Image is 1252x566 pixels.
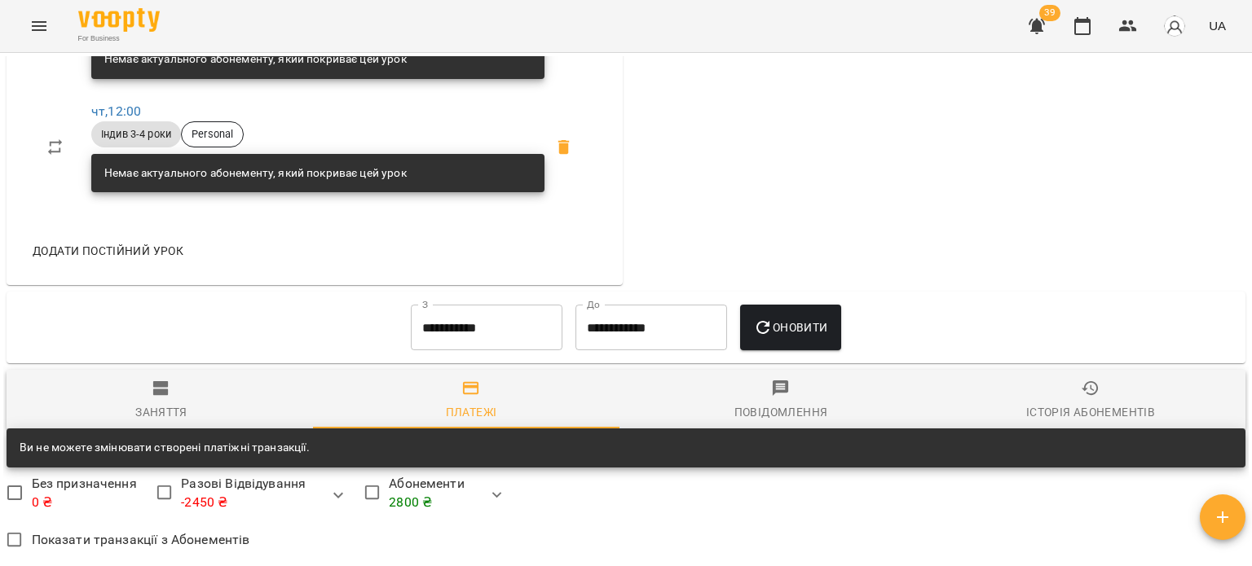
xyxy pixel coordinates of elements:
div: Ви не можете змінювати створені платіжні транзакції. [20,433,310,463]
span: Видалити приватний урок Індивідуально чт 12:00 клієнта Ванесса [544,128,584,167]
p: 0 ₴ [32,493,137,512]
div: Немає актуального абонементу, який покриває цей урок [104,45,407,74]
span: UA [1209,17,1226,34]
button: Додати постійний урок [26,236,190,265]
span: Абонементи [389,474,464,512]
img: Voopty Logo [78,8,160,32]
span: For Business [78,33,160,44]
a: чт,12:00 [91,103,141,119]
div: Немає актуального абонементу, який покриває цей урок [104,159,407,188]
span: Разові Відвідування [181,474,306,512]
span: Оновити [753,318,827,337]
span: Без призначення [32,474,137,512]
p: -2450 ₴ [181,493,306,512]
span: Показати транзакції з Абонементів [32,530,250,550]
span: Індив 3-4 роки [91,127,181,142]
div: Платежі [446,402,497,422]
div: Історія абонементів [1026,402,1155,422]
p: 2800 ₴ [389,493,464,512]
img: avatar_s.png [1163,15,1186,37]
span: Додати постійний урок [33,241,183,261]
div: Повідомлення [734,402,828,422]
button: Оновити [740,305,840,350]
div: Заняття [135,402,187,422]
button: Menu [20,7,59,46]
span: 39 [1039,5,1060,21]
button: UA [1202,11,1232,41]
span: Personal [182,127,243,142]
